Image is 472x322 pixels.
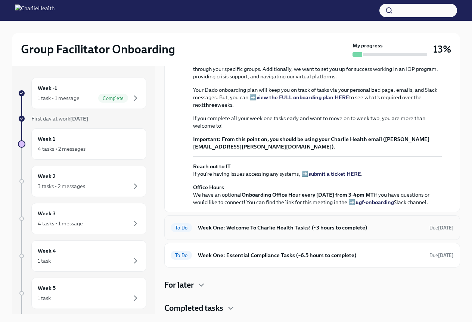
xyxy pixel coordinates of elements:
a: #gf-onboarding [355,199,394,206]
div: 1 task [38,257,51,265]
a: Week 34 tasks • 1 message [18,203,146,234]
a: To DoWeek One: Welcome To Charlie Health Tasks! (~3 hours to complete)Due[DATE] [171,222,454,234]
h2: Group Facilitator Onboarding [21,42,175,57]
strong: From this point on, you should be using your Charlie Health email ([PERSON_NAME][EMAIL_ADDRESS][P... [193,136,429,150]
a: To DoWeek One: Essential Compliance Tasks (~6.5 hours to complete)Due[DATE] [171,249,454,261]
strong: Reach out to IT [193,163,231,170]
h6: Week 3 [38,209,56,218]
img: CharlieHealth [15,4,55,16]
a: Week 41 task [18,240,146,272]
div: 4 tasks • 1 message [38,220,83,227]
p: We have an optional if you have questions or would like to connect! You can find the link for thi... [193,184,442,206]
h6: Week One: Welcome To Charlie Health Tasks! (~3 hours to complete) [198,223,423,232]
a: Week 14 tasks • 2 messages [18,128,146,160]
div: For later [164,279,460,291]
h6: Week 1 [38,135,55,143]
span: Complete [98,96,128,101]
a: view the FULL onboarding plan HERE [257,94,349,101]
span: Due [429,225,454,231]
strong: Important: [193,136,221,143]
div: 3 tasks • 2 messages [38,182,85,190]
h4: For later [164,279,194,291]
div: 4 tasks • 2 messages [38,145,86,153]
a: Week -11 task • 1 messageComplete [18,78,146,109]
h4: Completed tasks [164,303,223,314]
strong: Onboarding Office Hour every [DATE] from 3-4pm MT [242,191,374,198]
a: First day at work[DATE] [18,115,146,122]
span: To Do [171,225,192,231]
span: To Do [171,253,192,258]
strong: [DATE] [438,253,454,258]
h6: Week One: Essential Compliance Tasks (~6.5 hours to complete) [198,251,423,259]
span: September 9th, 2025 09:00 [429,252,454,259]
strong: three [204,101,217,108]
strong: [DATE] [438,225,454,231]
strong: My progress [353,42,383,49]
p: If you're having issues accessing any systems, ➡️ . [193,163,442,178]
h3: 13% [433,43,451,56]
h6: Week 4 [38,247,56,255]
div: Completed tasks [164,303,460,314]
span: September 9th, 2025 09:00 [429,224,454,231]
span: First day at work [31,115,88,122]
h6: Week 2 [38,172,56,180]
div: 1 task • 1 message [38,94,80,102]
a: Week 23 tasks • 2 messages [18,166,146,197]
p: If you complete all your week one tasks early and want to move on to week two, you are more than ... [193,115,442,129]
p: Your Dado onboarding plan will keep you on track of tasks via your personalized page, emails, and... [193,86,442,109]
h6: Week 5 [38,284,56,292]
strong: Office Hours [193,184,224,191]
strong: [DATE] [70,115,88,122]
h6: Week -1 [38,84,57,92]
a: submit a ticket HERE [308,171,361,177]
a: Week 51 task [18,278,146,309]
span: Due [429,253,454,258]
div: 1 task [38,294,51,302]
